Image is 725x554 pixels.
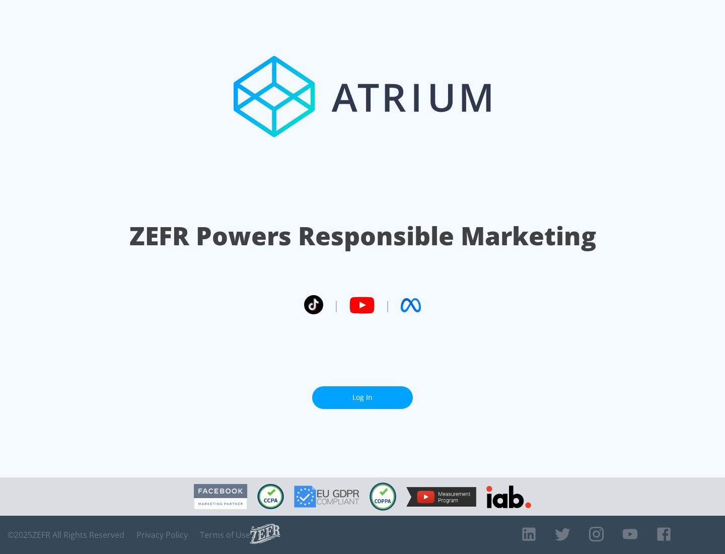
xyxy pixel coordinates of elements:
span: | [385,298,391,313]
img: IAB [486,486,531,508]
img: CCPA Compliant [257,484,284,509]
a: Privacy Policy [136,530,188,540]
span: | [333,298,339,313]
h1: ZEFR Powers Responsible Marketing [129,219,596,253]
img: COPPA Compliant [370,482,396,511]
span: © 2025 ZEFR All Rights Reserved [8,530,124,540]
a: Terms of Use [200,530,250,540]
a: Log In [312,386,413,409]
img: YouTube Measurement Program [406,487,476,507]
img: Facebook Marketing Partner [194,484,247,510]
img: GDPR Compliant [294,486,359,508]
